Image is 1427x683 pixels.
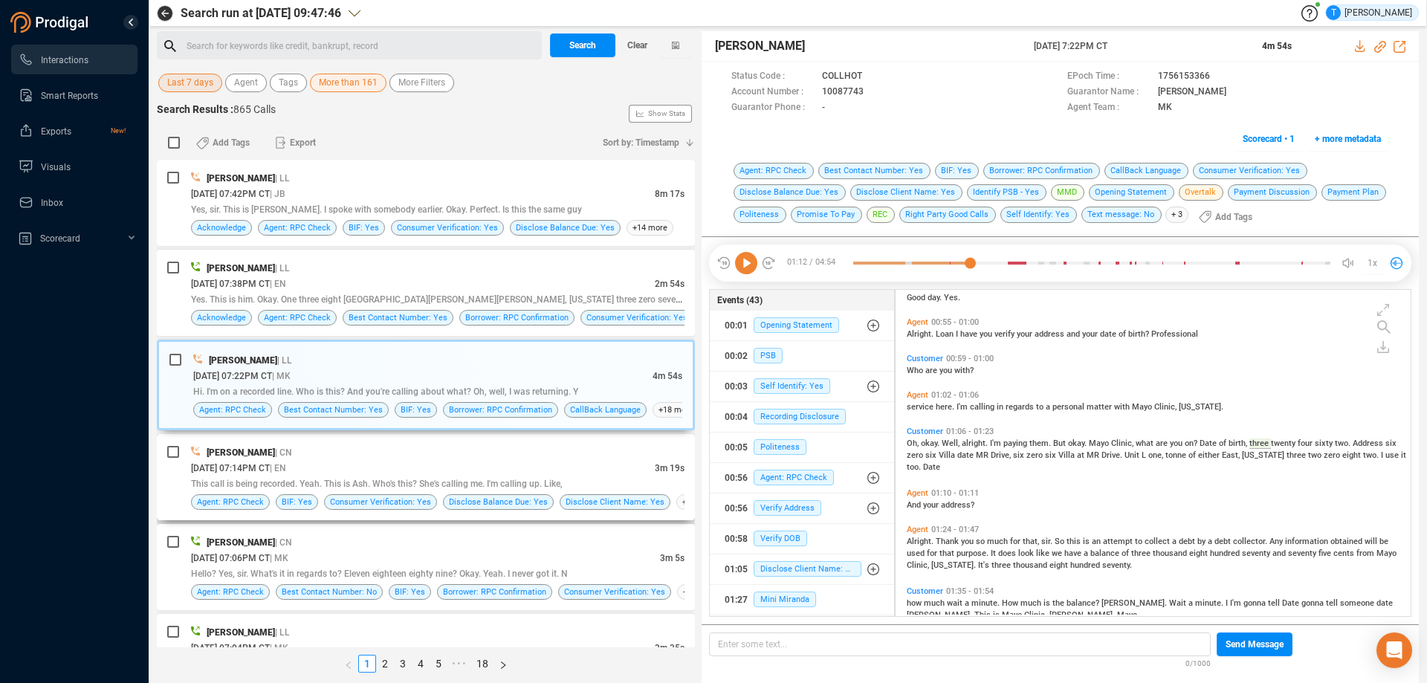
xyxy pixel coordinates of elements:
span: eight [1189,548,1210,558]
span: Inbox [41,198,63,208]
span: +18 more [653,402,699,418]
span: be [1379,537,1388,546]
span: | LL [277,355,292,366]
a: Inbox [19,187,126,217]
span: But [1053,438,1068,448]
div: 00:02 [725,344,748,368]
span: zero [1026,450,1045,460]
li: Inbox [11,187,137,217]
span: what [1136,438,1156,448]
button: More than 161 [310,74,386,92]
span: Last 7 days [167,74,213,92]
button: 01:27Mini Miranda [710,585,895,615]
span: Recording Disclosure [754,409,846,424]
span: alright. [962,438,990,448]
span: six [1013,450,1026,460]
div: [PERSON_NAME] [1326,5,1412,20]
div: [PERSON_NAME]| CN[DATE] 07:06PM CT| MK3m 5sHello? Yes, sir. What's it in regards to? Eleven eight... [157,524,695,610]
span: And [907,500,923,510]
span: date [957,450,976,460]
span: Consumer Verification: Yes [586,311,687,325]
span: [PERSON_NAME] [207,263,275,273]
span: in [997,402,1006,412]
button: 00:02PSB [710,341,895,371]
span: seventy [1288,548,1318,558]
span: are [925,366,939,375]
span: 3m 19s [655,463,685,473]
span: Villa [1058,450,1077,460]
span: like [1036,548,1052,558]
button: Search [550,33,615,57]
span: 8m 17s [655,189,685,199]
span: Exports [41,126,71,137]
button: Add Tags [187,131,259,155]
span: Well, [942,438,962,448]
span: matter [1087,402,1114,412]
span: Villa [939,450,957,460]
span: Clinic, [1154,402,1179,412]
span: Interactions [41,55,88,65]
span: attempt [1103,537,1135,546]
span: [DATE] 07:42PM CT [191,189,270,199]
span: CallBack Language [570,403,641,417]
span: MR [1087,450,1101,460]
div: 00:56 [725,496,748,520]
span: [DATE] 07:06PM CT [191,553,270,563]
div: 00:58 [725,527,748,551]
span: Agent: RPC Check [197,585,264,599]
span: collect [1145,537,1172,546]
span: Show Stats [648,25,685,203]
div: [PERSON_NAME]| LL[DATE] 07:22PM CT| MK4m 54sHi. I'm on a recorded line. Who is this? And you're c... [157,340,695,430]
span: [US_STATE]. [1179,402,1223,412]
span: 1x [1368,251,1377,275]
span: two [1308,450,1324,460]
span: Date [1200,438,1219,448]
span: obtained [1330,537,1365,546]
span: day. [928,293,944,302]
span: Mini Miranda [754,592,816,607]
span: it [1401,450,1406,460]
span: verify [994,329,1017,339]
li: Smart Reports [11,80,137,110]
span: Opening Statement [754,317,839,333]
span: Clear [627,33,647,57]
span: of [1188,450,1198,460]
span: that, [1023,537,1041,546]
span: + more metadata [1315,127,1381,151]
span: New! [111,116,126,146]
span: T [1331,5,1336,20]
span: Agent: RPC Check [199,403,266,417]
span: Unit [1125,450,1142,460]
span: address [1035,329,1067,339]
span: that [939,548,957,558]
span: Alright. [907,329,936,339]
span: a [1208,537,1214,546]
span: much [987,537,1010,546]
span: Alright. [907,537,936,546]
button: Add Tags [1190,205,1261,229]
span: Self Identify: Yes [754,378,830,394]
span: hundred [1070,560,1102,570]
span: collector. [1233,537,1269,546]
span: you [939,366,954,375]
span: purpose. [957,548,991,558]
span: and [1272,548,1288,558]
span: Oh, [907,438,921,448]
span: So [1055,537,1067,546]
span: Consumer Verification: Yes [397,221,498,235]
span: information [1285,537,1330,546]
span: much [924,598,947,608]
span: a [1084,548,1090,558]
span: seventy [1242,548,1272,558]
span: | MK [270,553,288,563]
span: is [1083,537,1092,546]
span: by [1197,537,1208,546]
span: you [961,537,976,546]
span: eight [1342,450,1363,460]
button: 00:58Verify DOB [710,524,895,554]
span: sir. [1041,537,1055,546]
span: of [1122,548,1131,558]
button: Export [266,131,325,155]
span: wait [947,598,965,608]
div: 00:03 [725,375,748,398]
